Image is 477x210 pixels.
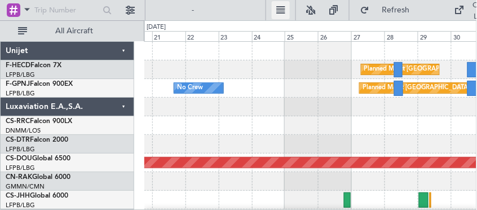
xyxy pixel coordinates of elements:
a: CS-DOUGlobal 6500 [6,155,70,162]
div: 27 [351,31,385,41]
a: LFPB/LBG [6,71,35,79]
a: DNMM/LOS [6,126,41,135]
a: LFPB/LBG [6,201,35,209]
a: CS-DTRFalcon 2000 [6,137,68,143]
div: [DATE] [147,23,166,32]
span: CS-DTR [6,137,30,143]
a: CN-RAKGlobal 6000 [6,174,70,181]
span: CN-RAK [6,174,32,181]
div: 29 [418,31,451,41]
div: 22 [185,31,219,41]
span: CS-JHH [6,193,30,199]
div: No Crew [177,80,203,97]
span: F-HECD [6,62,30,69]
button: Refresh [355,1,423,19]
div: 21 [152,31,185,41]
a: LFPB/LBG [6,164,35,172]
div: 26 [318,31,351,41]
a: F-HECDFalcon 7X [6,62,61,69]
span: Refresh [372,6,419,14]
a: CS-JHHGlobal 6000 [6,193,68,199]
div: 23 [219,31,252,41]
a: CS-RRCFalcon 900LX [6,118,72,125]
a: GMMN/CMN [6,182,45,191]
a: F-GPNJFalcon 900EX [6,81,73,88]
span: F-GPNJ [6,81,30,88]
div: 28 [385,31,418,41]
div: 25 [285,31,318,41]
input: Trip Number [34,2,99,19]
span: All Aircraft [29,27,119,35]
span: CS-RRC [6,118,30,125]
button: All Aircraft [12,22,122,40]
div: 24 [252,31,285,41]
a: LFPB/LBG [6,89,35,98]
span: CS-DOU [6,155,32,162]
a: LFPB/LBG [6,145,35,154]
